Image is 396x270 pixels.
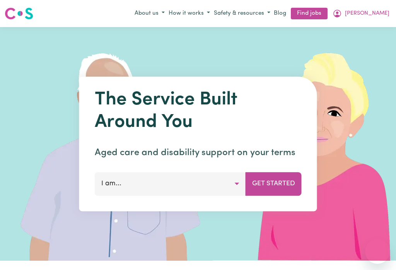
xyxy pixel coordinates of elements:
[212,7,272,20] button: Safety & resources
[5,5,33,22] a: Careseekers logo
[246,172,302,195] button: Get Started
[5,7,33,21] img: Careseekers logo
[291,8,328,20] a: Find jobs
[272,8,288,20] a: Blog
[133,7,167,20] button: About us
[95,89,302,133] h1: The Service Built Around You
[365,239,390,264] iframe: Button to launch messaging window
[345,9,389,18] span: [PERSON_NAME]
[167,7,212,20] button: How it works
[95,146,302,160] p: Aged care and disability support on your terms
[95,172,246,195] button: I am...
[331,7,391,20] button: My Account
